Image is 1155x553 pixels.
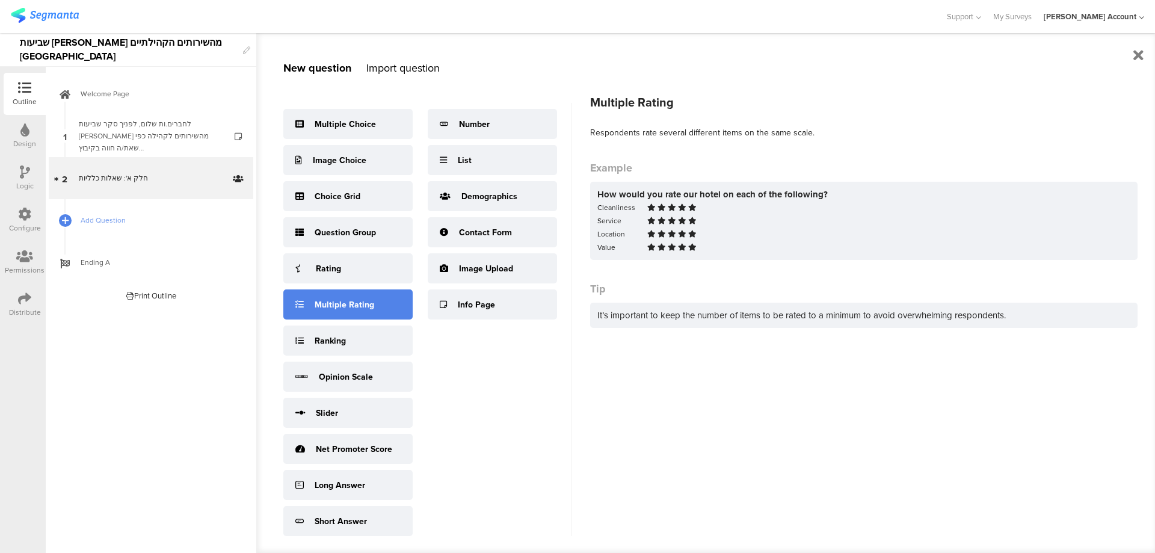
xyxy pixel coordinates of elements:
[590,303,1138,328] div: It’s important to keep the number of items to be rated to a minimum to avoid overwhelming respond...
[81,256,235,268] span: Ending A
[319,371,373,383] div: Opinion Scale
[459,262,513,275] div: Image Upload
[590,160,1138,176] div: Example
[315,190,360,203] div: Choice Grid
[313,154,366,167] div: Image Choice
[49,73,253,115] a: Welcome Page
[315,298,374,311] div: Multiple Rating
[13,96,37,107] div: Outline
[590,126,1138,139] div: Respondents rate several different items on the same scale.
[315,515,367,528] div: Short Answer
[49,157,253,199] a: 2 חלק א': שאלות כלליות
[597,201,645,214] span: Cleanliness
[13,138,36,149] div: Design
[62,171,67,185] span: 2
[79,172,223,184] div: חלק א': שאלות כלליות
[126,290,176,301] div: Print Outline
[315,479,365,492] div: Long Answer
[459,226,512,239] div: Contact Form
[461,190,517,203] div: Demographics
[9,223,41,233] div: Configure
[63,129,67,143] span: 1
[283,60,351,76] div: New question
[947,11,973,22] span: Support
[458,154,472,167] div: List
[459,118,490,131] div: Number
[590,93,1138,111] div: Multiple Rating
[49,115,253,157] a: 1 לחברים.ות שלום, לפניך סקר שביעות [PERSON_NAME] מהשירותים לקהילה כפי שאת/ה חווה בקיבוץ [GEOGRAPH...
[9,307,41,318] div: Distribute
[11,8,79,23] img: segmanta logo
[316,443,392,456] div: Net Promoter Score
[1044,11,1136,22] div: [PERSON_NAME] Account
[316,262,341,275] div: Rating
[315,226,376,239] div: Question Group
[79,118,223,154] div: לחברים.ות שלום, לפניך סקר שביעות רצון מהשירותים לקהילה כפי שאת/ה חווה בקיבוץ שדה בוקר.הסקר נערך כ...
[597,188,1130,201] div: How would you rate our hotel on each of the following?
[81,214,235,226] span: Add Question
[316,407,338,419] div: Slider
[597,241,645,254] span: Value
[597,214,645,227] span: Service
[366,60,440,76] div: Import question
[5,265,45,276] div: Permissions
[16,181,34,191] div: Logic
[458,298,495,311] div: Info Page
[315,118,376,131] div: Multiple Choice
[590,281,1138,297] div: Tip
[81,88,235,100] span: Welcome Page
[49,241,253,283] a: Ending A
[315,335,346,347] div: Ranking
[20,33,237,66] div: שביעות [PERSON_NAME] מהשירותים הקהילתיים [GEOGRAPHIC_DATA]
[597,227,645,241] span: Location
